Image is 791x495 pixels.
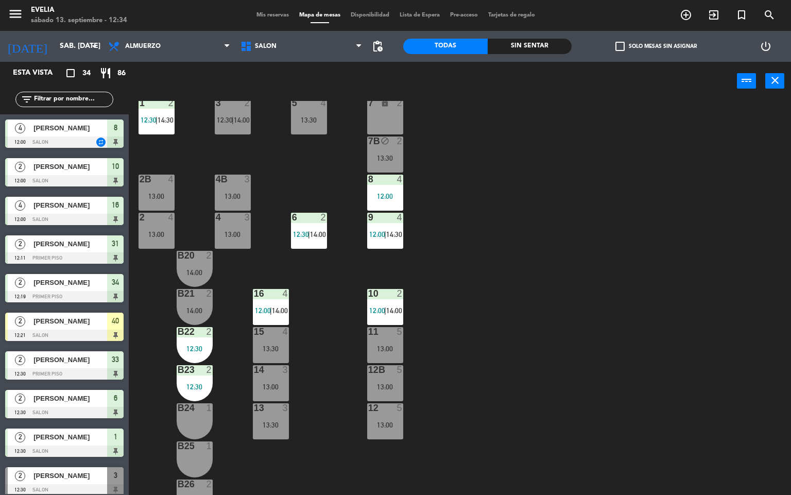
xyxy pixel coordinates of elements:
i: filter_list [21,93,33,106]
i: power_input [741,74,753,87]
div: 12:00 [367,193,403,200]
div: 2 [397,289,403,298]
button: close [765,73,784,89]
div: 4 [283,289,289,298]
span: [PERSON_NAME] [33,123,107,133]
span: | [156,116,158,124]
div: 5 [397,365,403,374]
span: 12:30 [293,230,309,238]
div: 5 [292,98,293,108]
div: 4 [168,175,175,184]
div: Todas [403,39,488,54]
i: restaurant [99,67,112,79]
div: 7 [368,98,369,108]
div: 4 [283,327,289,336]
i: menu [8,6,23,22]
span: 10 [112,160,119,173]
span: [PERSON_NAME] [33,432,107,442]
div: 13:00 [139,231,175,238]
div: 12:30 [177,383,213,390]
div: 2 [397,98,403,108]
span: 34 [82,67,91,79]
div: 2 [207,327,213,336]
span: | [232,116,234,124]
div: 13:00 [139,193,175,200]
span: pending_actions [371,40,384,53]
div: 4 [168,213,175,222]
div: 12:30 [177,345,213,352]
div: 3 [245,213,251,222]
span: [PERSON_NAME] [33,238,107,249]
span: [PERSON_NAME] [33,470,107,481]
i: arrow_drop_down [88,40,100,53]
div: 3 [283,403,289,413]
div: 2 [207,365,213,374]
span: 4 [15,123,25,133]
span: [PERSON_NAME] [33,277,107,288]
div: 5 [397,327,403,336]
span: 14:30 [158,116,174,124]
span: 14:00 [310,230,326,238]
div: Sin sentar [488,39,572,54]
div: 13:30 [253,421,289,429]
span: 2 [15,394,25,404]
i: power_settings_new [760,40,772,53]
div: 13:00 [253,383,289,390]
span: 12:00 [369,306,385,315]
i: add_circle_outline [680,9,692,21]
span: 14:00 [386,306,402,315]
span: 2 [15,239,25,249]
div: 13:30 [253,345,289,352]
span: check_box_outline_blank [615,42,625,51]
span: | [384,230,386,238]
div: 2 [397,136,403,146]
div: 1 [207,441,213,451]
span: 12:30 [217,116,233,124]
span: 1 [114,431,117,443]
span: 12:30 [141,116,157,124]
div: 4 [397,213,403,222]
label: Solo mesas sin asignar [615,42,697,51]
i: lock [381,98,389,107]
button: menu [8,6,23,25]
div: 2 [321,213,327,222]
span: 86 [117,67,126,79]
div: 10 [368,289,369,298]
span: 3 [114,469,117,482]
div: 6 [292,213,293,222]
span: 2 [15,316,25,327]
span: 31 [112,237,119,250]
div: sábado 13. septiembre - 12:34 [31,15,127,26]
span: 14:30 [386,230,402,238]
span: 40 [112,315,119,327]
span: 16 [112,199,119,211]
span: 6 [114,392,117,404]
div: 13:00 [215,193,251,200]
i: block [381,136,389,145]
i: search [763,9,776,21]
div: 16 [254,289,254,298]
div: 7B [368,136,369,146]
span: | [270,306,272,315]
div: 2 [245,98,251,108]
div: 8 [368,175,369,184]
div: 13:00 [215,231,251,238]
span: 2 [15,278,25,288]
div: 3 [245,175,251,184]
i: turned_in_not [735,9,748,21]
span: Lista de Espera [394,12,445,18]
div: 14 [254,365,254,374]
span: Pre-acceso [445,12,483,18]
